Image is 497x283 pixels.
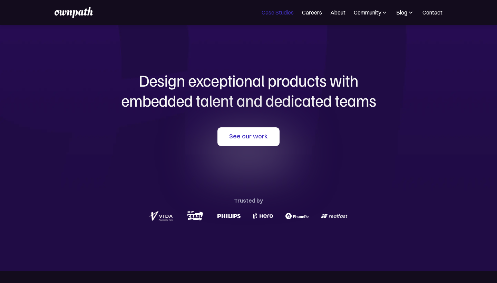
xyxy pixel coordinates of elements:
h1: Design exceptional products with embedded talent and dedicated teams [83,70,414,110]
div: Community [354,8,381,17]
a: Contact [422,8,442,17]
div: Blog [396,8,414,17]
div: Trusted by [234,196,263,205]
a: About [330,8,345,17]
div: Blog [396,8,407,17]
a: Case Studies [262,8,294,17]
a: Careers [302,8,322,17]
a: See our work [217,127,280,146]
div: Community [354,8,388,17]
